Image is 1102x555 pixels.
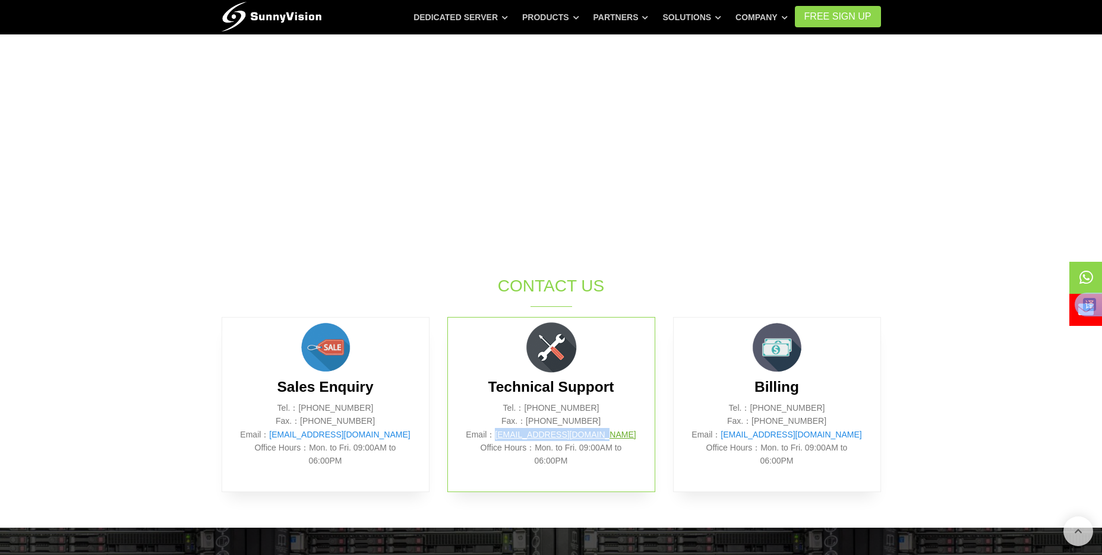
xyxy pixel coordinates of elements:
a: Dedicated Server [413,7,508,28]
a: Products [522,7,579,28]
img: sales.png [296,318,355,377]
b: Billing [754,379,799,395]
a: [EMAIL_ADDRESS][DOMAIN_NAME] [721,430,861,439]
img: flat-repair-tools.png [522,318,581,377]
p: Tel.：[PHONE_NUMBER] Fax.：[PHONE_NUMBER] Email： Office Hours：Mon. to Fri. 09:00AM to 06:00PM [466,401,637,468]
p: Tel.：[PHONE_NUMBER] Fax.：[PHONE_NUMBER] Email： Office Hours：Mon. to Fri. 09:00AM to 06:00PM [691,401,863,468]
a: Partners [593,7,649,28]
p: Tel.：[PHONE_NUMBER] Fax.：[PHONE_NUMBER] Email： Office Hours：Mon. to Fri. 09:00AM to 06:00PM [240,401,411,468]
img: money.png [747,318,807,377]
a: Company [735,7,788,28]
h1: Contact Us [353,274,749,297]
b: Technical Support [488,379,614,395]
b: Sales Enquiry [277,379,373,395]
a: Solutions [662,7,721,28]
a: [EMAIL_ADDRESS][DOMAIN_NAME] [495,430,636,439]
a: [EMAIL_ADDRESS][DOMAIN_NAME] [269,430,410,439]
a: FREE Sign Up [795,6,881,27]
